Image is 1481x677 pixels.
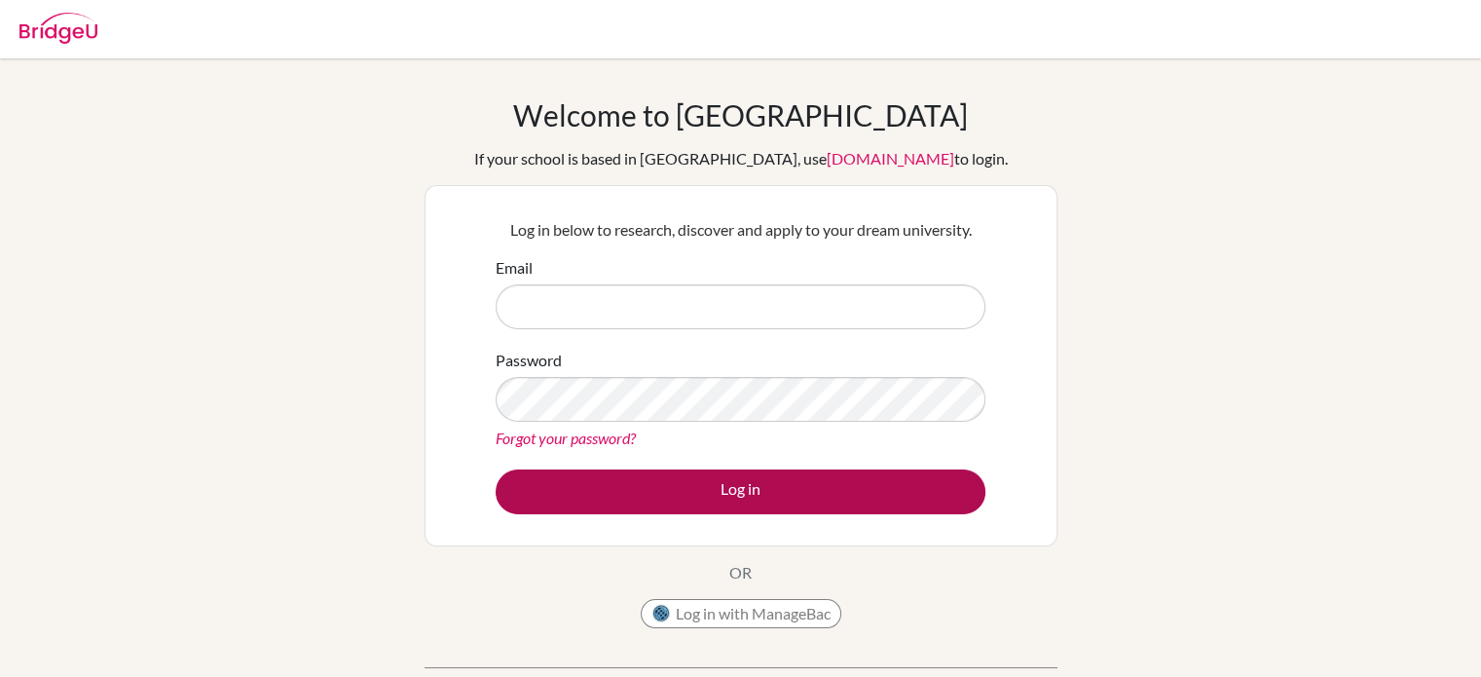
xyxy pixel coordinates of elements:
p: Log in below to research, discover and apply to your dream university. [496,218,985,242]
div: If your school is based in [GEOGRAPHIC_DATA], use to login. [474,147,1008,170]
button: Log in [496,470,985,514]
a: Forgot your password? [496,429,636,447]
img: Bridge-U [19,13,97,44]
label: Password [496,349,562,372]
label: Email [496,256,533,280]
p: OR [729,561,752,584]
button: Log in with ManageBac [641,599,841,628]
h1: Welcome to [GEOGRAPHIC_DATA] [513,97,968,132]
a: [DOMAIN_NAME] [827,149,954,168]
